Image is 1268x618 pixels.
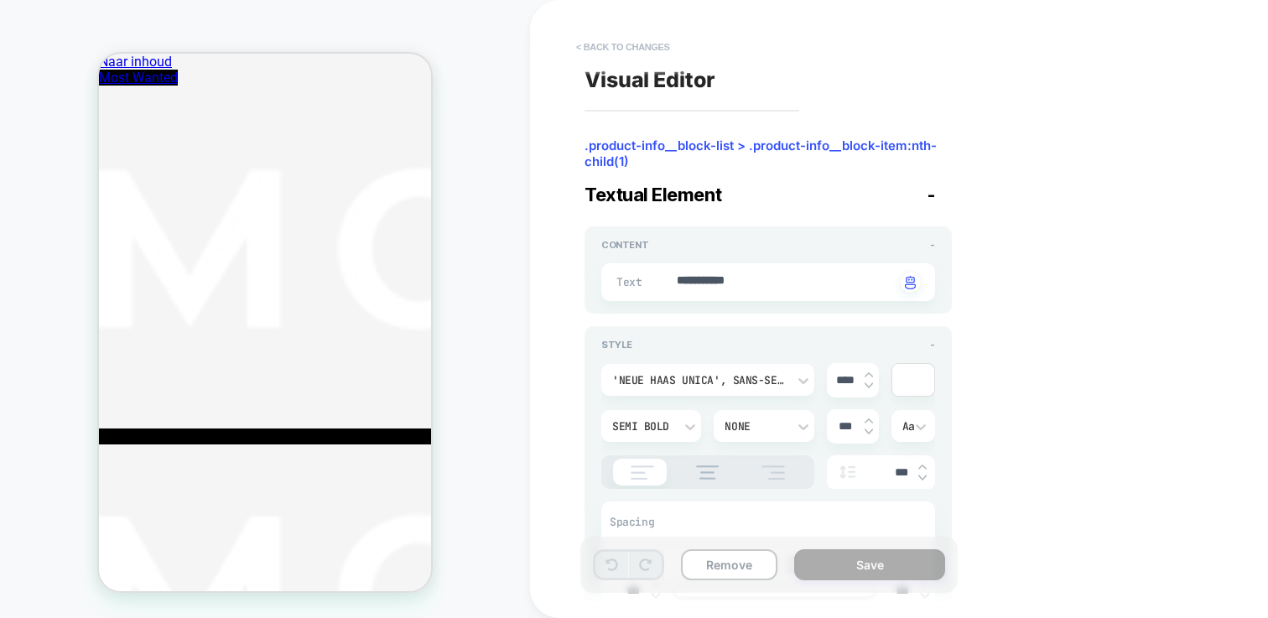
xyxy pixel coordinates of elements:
[681,549,777,580] button: Remove
[905,276,916,289] img: edit with ai
[585,138,952,154] span: .product-info__block-list > .product-info__block-item:nth-child(1)
[865,382,873,389] img: down
[835,465,860,479] img: line height
[930,239,935,251] span: -
[612,419,673,434] div: Semi Bold
[865,371,873,378] img: up
[616,275,637,289] span: Text
[601,239,648,251] span: Content
[921,593,929,600] img: down
[688,465,728,480] img: align text center
[585,67,715,92] span: Visual Editor
[752,465,794,480] img: align text right
[725,419,786,434] div: None
[918,475,927,481] img: down
[865,428,873,435] img: down
[930,339,935,351] span: -
[927,184,936,205] span: -
[601,339,632,351] span: Style
[902,419,924,434] div: Aa
[621,465,663,480] img: align text left
[652,593,660,600] img: down
[610,515,654,529] span: Spacing
[612,373,787,387] div: 'Neue Haas Unica', sans-serif
[918,464,927,470] img: up
[865,418,873,424] img: up
[585,184,721,205] span: Textual Element
[794,549,945,580] button: Save
[568,34,678,60] button: < Back to changes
